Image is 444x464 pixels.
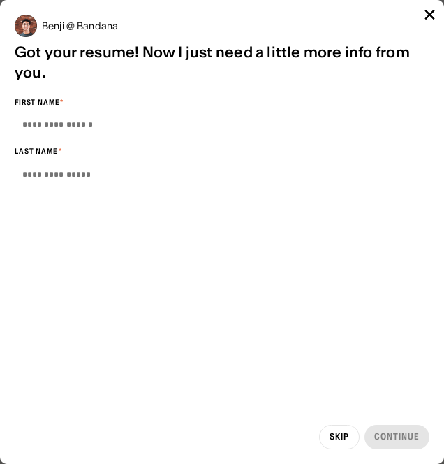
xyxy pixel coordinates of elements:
div: Got your resume! Now I just need a little more info from you. [15,42,429,83]
div: Benji @ Bandana [42,21,118,31]
div: Last Name [15,147,429,157]
div: Skip [330,433,349,441]
div: Continue [374,433,420,441]
img: Benji @ Bandana [15,15,37,37]
div: First Name [15,98,429,108]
